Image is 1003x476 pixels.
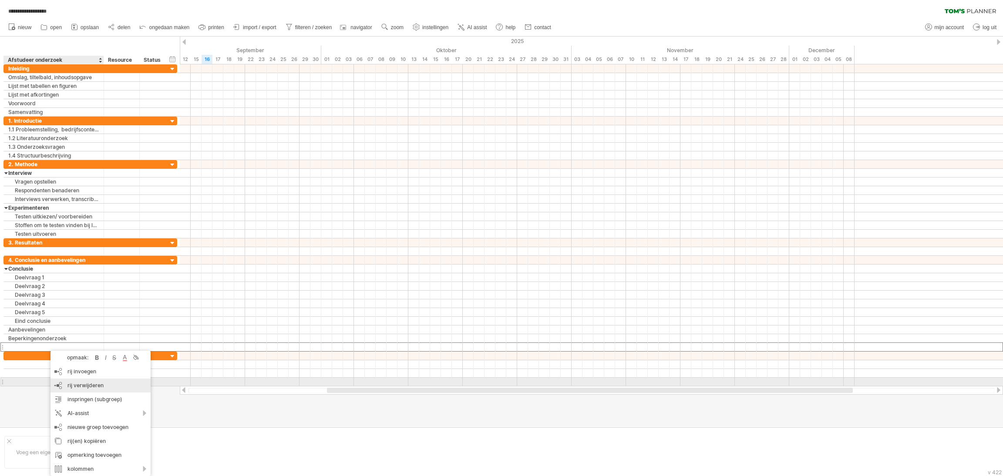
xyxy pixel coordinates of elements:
div: donderdag, 9 Oktober 2025 [387,55,397,64]
a: navigator [339,22,374,33]
a: AI assist [455,22,489,33]
div: Beperkingenonderzoek [8,334,99,342]
div: woensdag, 17 September 2025 [212,55,223,64]
div: vrijdag, 10 Oktober 2025 [397,55,408,64]
div: woensdag, 26 November 2025 [757,55,767,64]
div: 3. Resultaten [8,238,99,247]
a: printen [196,22,227,33]
div: Respondenten benaderen [8,186,99,194]
div: Deelvraag 4 [8,299,99,308]
div: dinsdag, 23 September 2025 [256,55,267,64]
span: nieuw [18,24,31,30]
div: maandag, 10 November 2025 [626,55,637,64]
div: woensdag, 1 Oktober 2025 [321,55,332,64]
div: woensdag, 3 December 2025 [811,55,822,64]
div: woensdag, 29 Oktober 2025 [539,55,550,64]
div: vrijdag, 28 November 2025 [778,55,789,64]
div: vrijdag, 14 November 2025 [670,55,680,64]
div: 1.3 Onderzoeksvragen [8,143,99,151]
a: contact [522,22,554,33]
a: zoom [379,22,406,33]
div: rij invoegen [50,365,151,379]
div: Deelvraag 3 [8,291,99,299]
div: dinsdag, 16 September 2025 [202,55,212,64]
div: maandag, 29 September 2025 [300,55,310,64]
a: opslaan [69,22,101,33]
span: mijn account [935,24,964,30]
div: 4. Conclusie en aanbevelingen [8,256,99,264]
div: maandag, 13 Oktober 2025 [408,55,419,64]
div: Samenvatting [8,108,99,116]
div: maandag, 15 September 2025 [191,55,202,64]
div: donderdag, 30 Oktober 2025 [550,55,561,64]
div: woensdag, 24 September 2025 [267,55,278,64]
div: Deelvraag 2 [8,282,99,290]
div: November 2025 [572,46,789,55]
div: woensdag, 22 Oktober 2025 [485,55,495,64]
div: woensdag, 12 November 2025 [648,55,659,64]
div: Aanbevelingen [8,325,99,334]
span: open [50,24,62,30]
span: import / export [243,24,276,30]
div: 1.2 Literatuuronderzoek [8,134,99,142]
a: log uit [971,22,999,33]
div: woensdag, 19 November 2025 [702,55,713,64]
div: Lijst met tabellen en figuren [8,82,99,90]
div: 1. Introductie [8,117,99,125]
div: Vragen opstellen [8,178,99,186]
div: dinsdag, 25 November 2025 [746,55,757,64]
div: opmaak: [54,354,93,361]
div: opmerking toevoegen [50,448,151,462]
span: instellingen [422,24,448,30]
div: Testen uitkiezen/ voorbereiden [8,212,99,221]
div: woensdag, 5 November 2025 [593,55,604,64]
div: maandag, 27 Oktober 2025 [517,55,528,64]
div: dinsdag, 2 December 2025 [800,55,811,64]
div: maandag, 24 November 2025 [735,55,746,64]
div: donderdag, 25 September 2025 [278,55,289,64]
span: zoom [391,24,404,30]
span: ongedaan maken [149,24,189,30]
div: vrijdag, 7 November 2025 [615,55,626,64]
span: opslaan [81,24,99,30]
div: inspringen (subgroep) [50,392,151,406]
a: instellingen [411,22,451,33]
div: vrijdag, 3 Oktober 2025 [343,55,354,64]
div: .... [145,457,218,465]
span: filteren / zoeken [295,24,332,30]
div: dinsdag, 4 November 2025 [582,55,593,64]
div: 2. Methode [8,160,99,168]
div: Conclusie [8,265,99,273]
span: rij verwijderen [67,382,104,389]
div: dinsdag, 7 Oktober 2025 [365,55,376,64]
div: dinsdag, 28 Oktober 2025 [528,55,539,64]
div: vrijdag, 12 September 2025 [180,55,191,64]
div: Deelvraag 5 [8,308,99,316]
a: mijn account [923,22,966,33]
div: Voorwoord [8,99,99,107]
a: filteren / zoeken [283,22,335,33]
div: donderdag, 23 Oktober 2025 [495,55,506,64]
div: dinsdag, 21 Oktober 2025 [474,55,485,64]
div: September 2025 [82,46,321,55]
div: .... [145,446,218,454]
div: woensdag, 15 Oktober 2025 [430,55,441,64]
div: dinsdag, 18 November 2025 [691,55,702,64]
div: rij(en) kopiëren [50,434,151,448]
div: Stoffen om te testen vinden bij leveranciers [8,221,99,229]
div: maandag, 8 December 2025 [844,55,855,64]
div: nieuwe groep toevoegen [50,420,151,434]
div: donderdag, 6 November 2025 [604,55,615,64]
div: Resource [108,56,135,64]
div: AI-assist [50,406,151,420]
div: vrijdag, 5 December 2025 [833,55,844,64]
div: maandag, 6 Oktober 2025 [354,55,365,64]
div: maandag, 1 December 2025 [789,55,800,64]
div: donderdag, 20 November 2025 [713,55,724,64]
div: Experimenteren [8,204,99,212]
span: navigator [350,24,372,30]
div: donderdag, 4 December 2025 [822,55,833,64]
div: 1.1 Probleemstelling, bedrijfscontext, aanleiding [8,125,99,134]
div: vrijdag, 31 Oktober 2025 [561,55,572,64]
div: vrijdag, 17 Oktober 2025 [452,55,463,64]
